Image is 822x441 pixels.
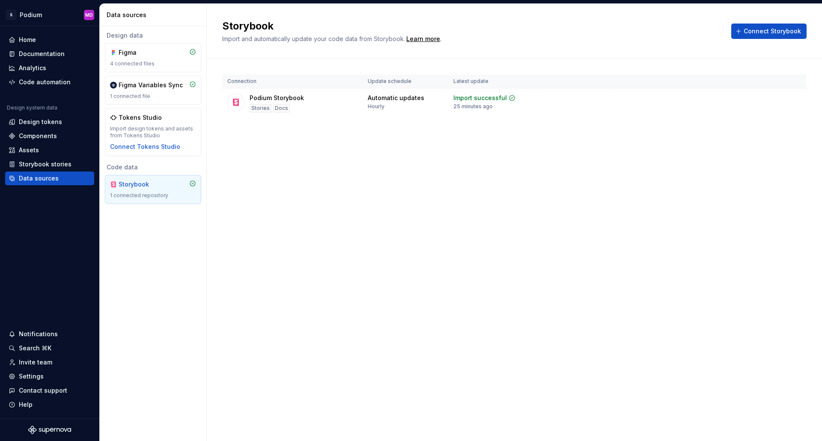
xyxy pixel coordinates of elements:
[405,36,441,42] span: .
[406,35,440,43] a: Learn more
[19,132,57,140] div: Components
[105,76,201,105] a: Figma Variables Sync1 connected file
[119,48,160,57] div: Figma
[19,78,71,86] div: Code automation
[105,163,201,172] div: Code data
[119,81,183,89] div: Figma Variables Sync
[19,36,36,44] div: Home
[19,358,52,367] div: Invite team
[19,160,71,169] div: Storybook stories
[250,104,271,112] div: Stories
[731,24,807,39] button: Connect Storybook
[5,47,94,61] a: Documentation
[110,60,196,67] div: 4 connected files
[19,344,51,352] div: Search ⌘K
[19,174,59,183] div: Data sources
[5,327,94,341] button: Notifications
[6,10,16,20] div: S
[19,386,67,395] div: Contact support
[222,35,405,42] span: Import and automatically update your code data from Storybook.
[19,400,33,409] div: Help
[453,94,507,102] div: Import successful
[20,11,42,19] div: Podium
[110,192,196,199] div: 1 connected repository
[107,11,203,19] div: Data sources
[448,74,537,89] th: Latest update
[19,372,44,381] div: Settings
[5,355,94,369] a: Invite team
[19,146,39,154] div: Assets
[28,426,71,434] svg: Supernova Logo
[5,61,94,75] a: Analytics
[19,330,58,338] div: Notifications
[5,370,94,383] a: Settings
[368,103,384,110] div: Hourly
[119,180,160,189] div: Storybook
[363,74,448,89] th: Update schedule
[110,142,180,151] button: Connect Tokens Studio
[105,108,201,156] a: Tokens StudioImport design tokens and assets from Tokens StudioConnect Tokens Studio
[85,12,93,18] div: MD
[368,94,424,102] div: Automatic updates
[110,93,196,100] div: 1 connected file
[222,74,363,89] th: Connection
[5,341,94,355] button: Search ⌘K
[5,115,94,129] a: Design tokens
[5,157,94,171] a: Storybook stories
[453,103,493,110] div: 25 minutes ago
[5,129,94,143] a: Components
[744,27,801,36] span: Connect Storybook
[7,104,57,111] div: Design system data
[273,104,290,112] div: Docs
[5,384,94,397] button: Contact support
[19,118,62,126] div: Design tokens
[105,31,201,40] div: Design data
[110,125,196,139] div: Import design tokens and assets from Tokens Studio
[119,113,162,122] div: Tokens Studio
[5,398,94,411] button: Help
[222,19,721,33] h2: Storybook
[5,33,94,47] a: Home
[2,6,98,24] button: SPodiumMD
[5,172,94,185] a: Data sources
[5,75,94,89] a: Code automation
[250,94,304,102] div: Podium Storybook
[19,50,65,58] div: Documentation
[105,175,201,204] a: Storybook1 connected repository
[19,64,46,72] div: Analytics
[105,43,201,72] a: Figma4 connected files
[5,143,94,157] a: Assets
